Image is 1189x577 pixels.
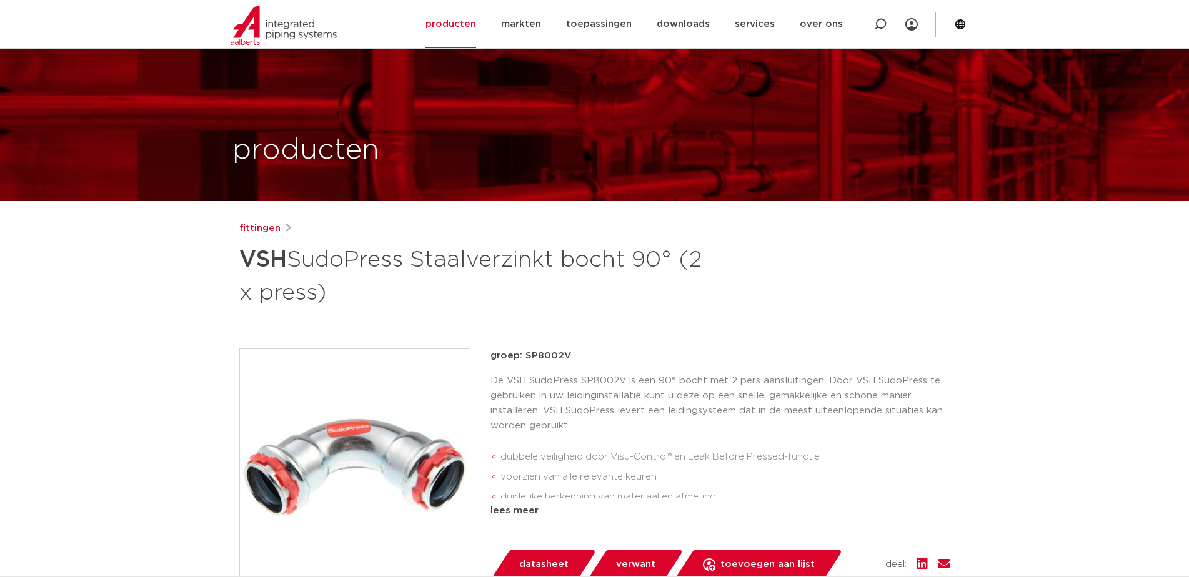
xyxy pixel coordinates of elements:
h1: SudoPress Staalverzinkt bocht 90° (2 x press) [239,241,709,308]
li: duidelijke herkenning van materiaal en afmeting [500,487,950,507]
span: deel: [885,557,907,572]
span: verwant [616,555,655,575]
div: lees meer [490,503,950,518]
h1: producten [232,131,379,170]
span: datasheet [519,555,569,575]
span: toevoegen aan lijst [720,555,815,575]
li: dubbele veiligheid door Visu-Control® en Leak Before Pressed-functie [500,447,950,467]
p: groep: SP8002V [490,348,950,363]
a: fittingen [239,221,281,236]
p: De VSH SudoPress SP8002V is een 90° bocht met 2 pers aansluitingen. Door VSH SudoPress te gebruik... [490,373,950,433]
strong: VSH [239,249,287,271]
li: voorzien van alle relevante keuren [500,467,950,487]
